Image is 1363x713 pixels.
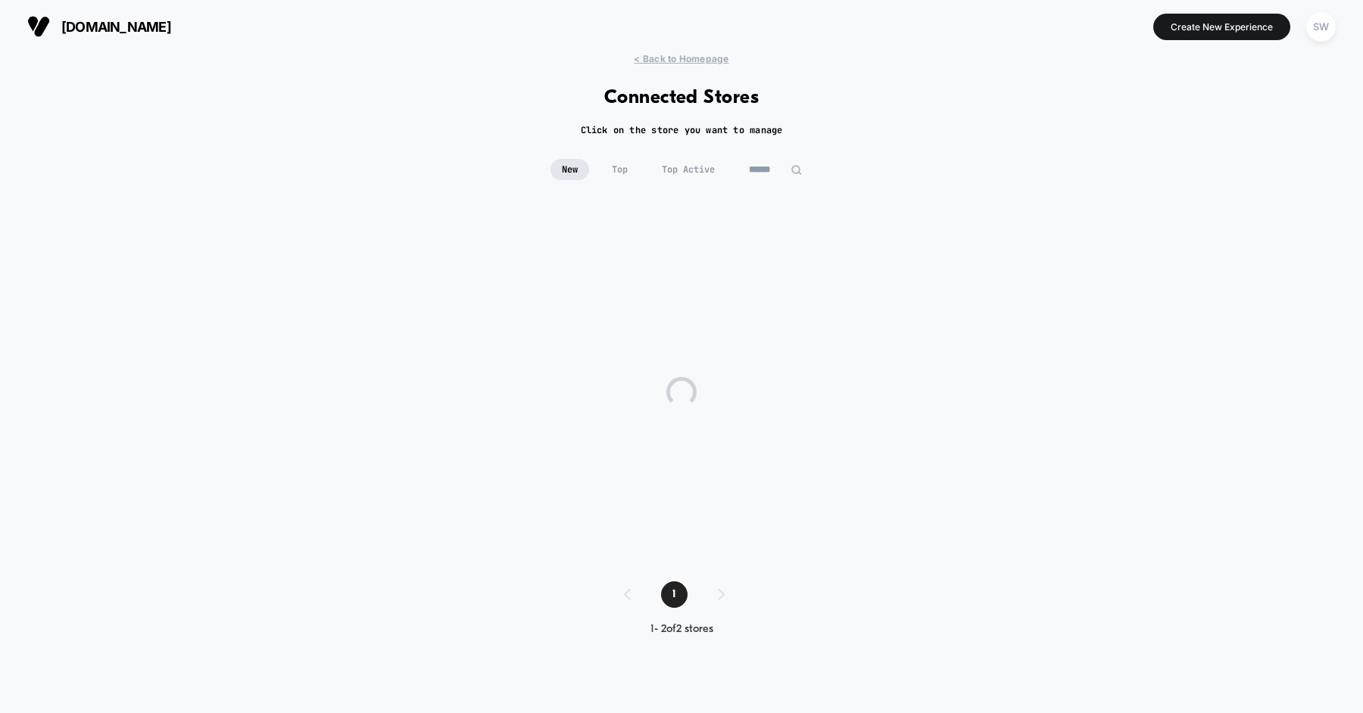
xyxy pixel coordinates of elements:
[61,19,171,35] span: [DOMAIN_NAME]
[791,164,802,176] img: edit
[604,87,759,109] h1: Connected Stores
[551,159,589,180] span: New
[1306,12,1336,42] div: SW
[634,53,728,64] span: < Back to Homepage
[23,14,176,39] button: [DOMAIN_NAME]
[650,159,726,180] span: Top Active
[1153,14,1290,40] button: Create New Experience
[27,15,50,38] img: Visually logo
[600,159,639,180] span: Top
[581,124,783,136] h2: Click on the store you want to manage
[1302,11,1340,42] button: SW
